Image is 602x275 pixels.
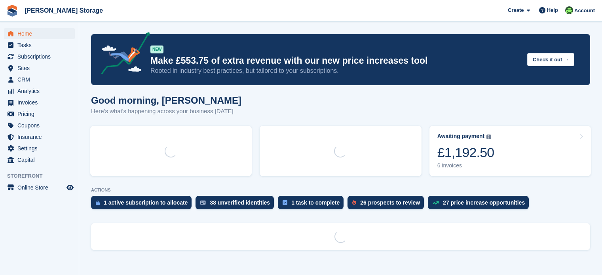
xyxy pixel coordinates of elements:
a: menu [4,120,75,131]
a: 1 active subscription to allocate [91,196,196,213]
span: Storefront [7,172,79,180]
div: NEW [150,46,163,53]
img: price_increase_opportunities-93ffe204e8149a01c8c9dc8f82e8f89637d9d84a8eef4429ea346261dce0b2c0.svg [433,201,439,205]
a: Awaiting payment £1,192.50 6 invoices [429,126,591,176]
span: Pricing [17,108,65,119]
span: Create [508,6,524,14]
span: Sites [17,63,65,74]
a: menu [4,74,75,85]
div: 27 price increase opportunities [443,199,525,206]
div: 1 task to complete [291,199,340,206]
button: Check it out → [527,53,574,66]
p: ACTIONS [91,188,590,193]
a: menu [4,182,75,193]
a: 27 price increase opportunities [428,196,533,213]
span: Account [574,7,595,15]
p: Make £553.75 of extra revenue with our new price increases tool [150,55,521,66]
img: stora-icon-8386f47178a22dfd0bd8f6a31ec36ba5ce8667c1dd55bd0f319d3a0aa187defe.svg [6,5,18,17]
a: menu [4,51,75,62]
span: Invoices [17,97,65,108]
span: Help [547,6,558,14]
img: price-adjustments-announcement-icon-8257ccfd72463d97f412b2fc003d46551f7dbcb40ab6d574587a9cd5c0d94... [95,32,150,77]
span: Settings [17,143,65,154]
span: Coupons [17,120,65,131]
img: Thomas Frary [565,6,573,14]
a: 38 unverified identities [196,196,278,213]
span: Analytics [17,85,65,97]
span: Online Store [17,182,65,193]
img: verify_identity-adf6edd0f0f0b5bbfe63781bf79b02c33cf7c696d77639b501bdc392416b5a36.svg [200,200,206,205]
a: Preview store [65,183,75,192]
img: prospect-51fa495bee0391a8d652442698ab0144808aea92771e9ea1ae160a38d050c398.svg [352,200,356,205]
span: Insurance [17,131,65,142]
a: menu [4,131,75,142]
a: menu [4,143,75,154]
a: menu [4,40,75,51]
a: menu [4,108,75,119]
a: menu [4,63,75,74]
span: Home [17,28,65,39]
p: Here's what's happening across your business [DATE] [91,107,241,116]
h1: Good morning, [PERSON_NAME] [91,95,241,106]
p: Rooted in industry best practices, but tailored to your subscriptions. [150,66,521,75]
a: [PERSON_NAME] Storage [21,4,106,17]
a: 26 prospects to review [348,196,428,213]
span: Capital [17,154,65,165]
a: menu [4,154,75,165]
img: icon-info-grey-7440780725fd019a000dd9b08b2336e03edf1995a4989e88bcd33f0948082b44.svg [486,135,491,139]
a: menu [4,85,75,97]
div: £1,192.50 [437,144,494,161]
span: Subscriptions [17,51,65,62]
div: 1 active subscription to allocate [104,199,188,206]
img: active_subscription_to_allocate_icon-d502201f5373d7db506a760aba3b589e785aa758c864c3986d89f69b8ff3... [96,200,100,205]
span: Tasks [17,40,65,51]
div: Awaiting payment [437,133,485,140]
div: 6 invoices [437,162,494,169]
div: 38 unverified identities [210,199,270,206]
a: 1 task to complete [278,196,348,213]
img: task-75834270c22a3079a89374b754ae025e5fb1db73e45f91037f5363f120a921f8.svg [283,200,287,205]
span: CRM [17,74,65,85]
div: 26 prospects to review [360,199,420,206]
a: menu [4,97,75,108]
a: menu [4,28,75,39]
